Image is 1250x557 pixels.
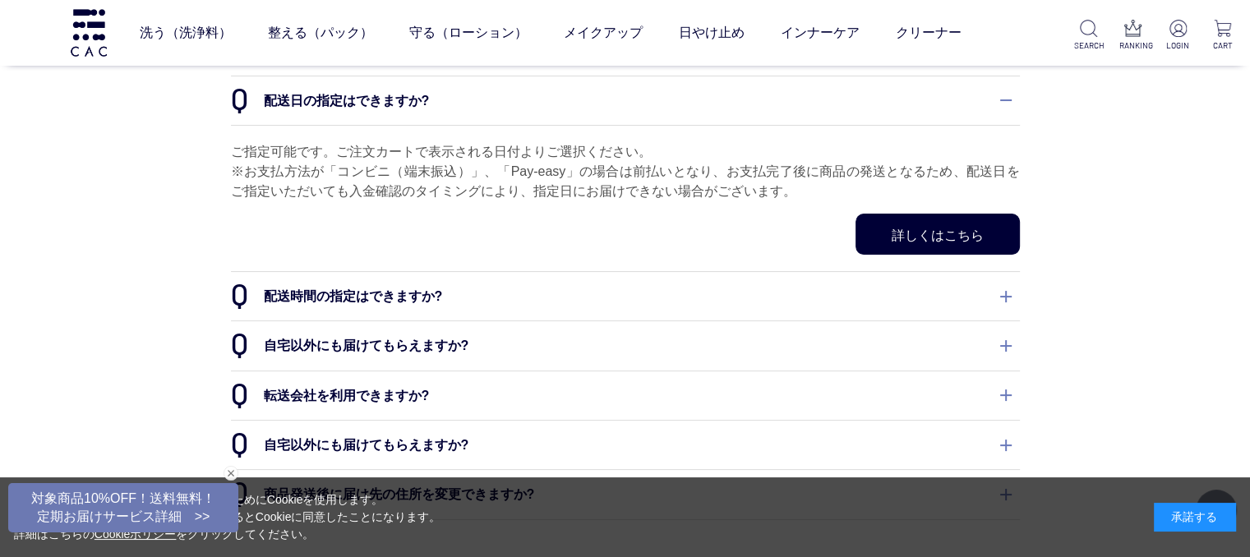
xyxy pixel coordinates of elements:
a: 整える（パック） [268,10,373,56]
img: logo [68,9,109,56]
a: メイクアップ [564,10,643,56]
div: 承諾する [1154,503,1236,532]
a: 守る（ローション） [409,10,528,56]
a: 洗う（洗浄料） [140,10,232,56]
p: RANKING [1119,39,1148,52]
dt: 配送日の指定はできますか? [231,76,1020,125]
p: CART [1208,39,1237,52]
a: 詳しくはこちら [856,214,1020,255]
a: LOGIN [1164,20,1192,52]
p: SEARCH [1074,39,1103,52]
a: クリーナー [896,10,962,56]
dt: 自宅以外にも届けてもらえますか? [231,421,1020,469]
a: RANKING [1119,20,1148,52]
a: CART [1208,20,1237,52]
a: SEARCH [1074,20,1103,52]
p: LOGIN [1164,39,1192,52]
dt: 自宅以外にも届けてもらえますか? [231,321,1020,370]
p: ご指定可能です。ご注文カートで表示される日付よりご選択ください。 ※お支払方法が「コンビニ（端末振込）」、「Pay-easy」の場合は前払いとなり、お支払完了後に商品の発送となるため、配送日をご... [231,142,1020,201]
dt: 商品発送後に届け先の住所を変更できますか? [231,470,1020,518]
dt: 配送時間の指定はできますか? [231,272,1020,320]
dt: 転送会社を利用できますか? [231,371,1020,420]
a: インナーケア [781,10,860,56]
a: 日やけ止め [679,10,745,56]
